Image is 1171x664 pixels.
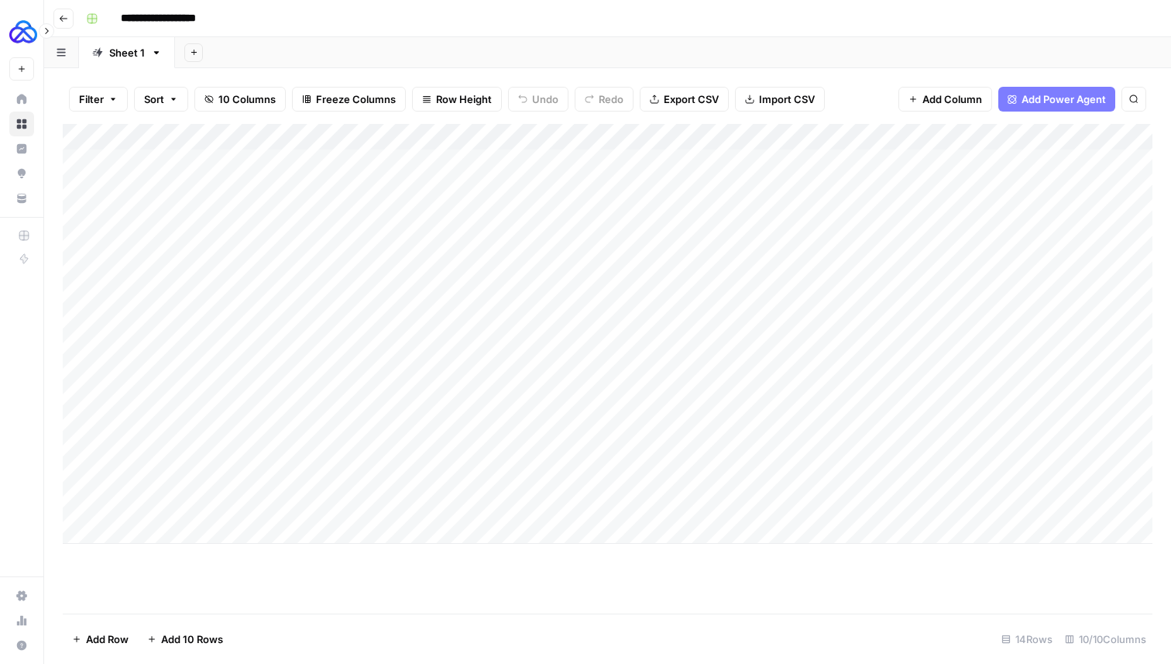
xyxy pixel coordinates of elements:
button: 10 Columns [194,87,286,112]
span: Add Power Agent [1022,91,1106,107]
button: Add Column [898,87,992,112]
a: Settings [9,583,34,608]
button: Redo [575,87,634,112]
a: Home [9,87,34,112]
button: Add 10 Rows [138,627,232,652]
button: Add Power Agent [998,87,1115,112]
span: 10 Columns [218,91,276,107]
button: Add Row [63,627,138,652]
span: Add Row [86,631,129,647]
button: Export CSV [640,87,729,112]
span: Export CSV [664,91,719,107]
button: Row Height [412,87,502,112]
span: Add Column [922,91,982,107]
span: Filter [79,91,104,107]
span: Row Height [436,91,492,107]
span: Sort [144,91,164,107]
span: Redo [599,91,623,107]
a: Your Data [9,186,34,211]
button: Workspace: AUQ [9,12,34,51]
div: 10/10 Columns [1059,627,1152,652]
span: Undo [532,91,558,107]
div: Sheet 1 [109,45,145,60]
a: Sheet 1 [79,37,175,68]
button: Sort [134,87,188,112]
button: Help + Support [9,633,34,658]
button: Import CSV [735,87,825,112]
img: AUQ Logo [9,18,37,46]
button: Undo [508,87,568,112]
a: Browse [9,112,34,136]
div: 14 Rows [995,627,1059,652]
span: Freeze Columns [316,91,396,107]
button: Filter [69,87,128,112]
a: Opportunities [9,161,34,186]
a: Usage [9,608,34,633]
button: Freeze Columns [292,87,406,112]
span: Import CSV [759,91,815,107]
a: Insights [9,136,34,161]
span: Add 10 Rows [161,631,223,647]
